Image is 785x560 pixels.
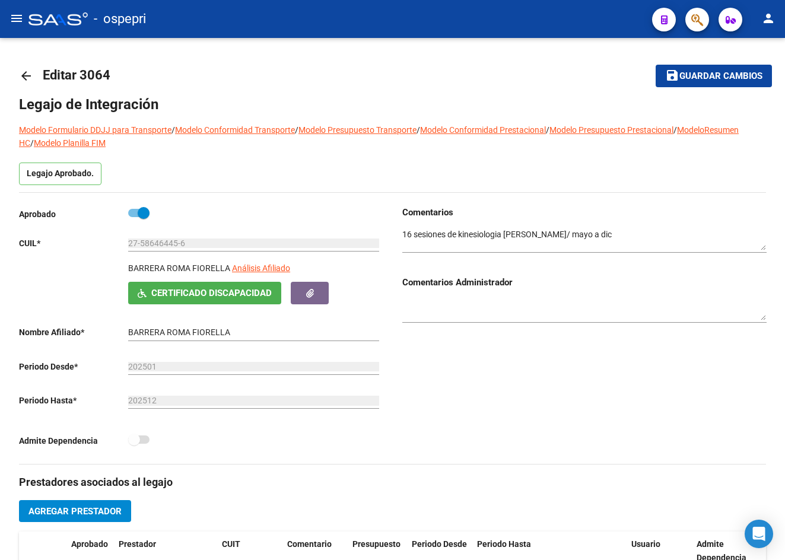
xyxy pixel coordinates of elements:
mat-icon: arrow_back [19,69,33,83]
p: Aprobado [19,208,128,221]
span: Usuario [631,539,660,549]
p: Nombre Afiliado [19,326,128,339]
button: Agregar Prestador [19,500,131,522]
p: BARRERA ROMA FIORELLA [128,262,230,275]
span: Prestador [119,539,156,549]
p: Legajo Aprobado. [19,163,101,185]
span: - ospepri [94,6,146,32]
mat-icon: person [761,11,776,26]
span: Guardar cambios [679,71,762,82]
span: Certificado Discapacidad [151,288,272,299]
h1: Legajo de Integración [19,95,766,114]
span: Aprobado [71,539,108,549]
a: Modelo Conformidad Prestacional [420,125,546,135]
a: Modelo Conformidad Transporte [175,125,295,135]
h3: Comentarios Administrador [402,276,767,289]
span: Editar 3064 [43,68,110,82]
button: Guardar cambios [656,65,772,87]
span: Comentario [287,539,332,549]
button: Certificado Discapacidad [128,282,281,304]
a: Modelo Presupuesto Transporte [298,125,417,135]
span: Periodo Desde [412,539,467,549]
span: Análisis Afiliado [232,263,290,273]
p: CUIL [19,237,128,250]
p: Periodo Desde [19,360,128,373]
mat-icon: save [665,68,679,82]
h3: Comentarios [402,206,767,219]
a: Modelo Presupuesto Prestacional [549,125,673,135]
p: Admite Dependencia [19,434,128,447]
a: Modelo Formulario DDJJ para Transporte [19,125,171,135]
p: Periodo Hasta [19,394,128,407]
span: CUIT [222,539,240,549]
span: Presupuesto [352,539,401,549]
h3: Prestadores asociados al legajo [19,474,766,491]
div: Open Intercom Messenger [745,520,773,548]
span: Agregar Prestador [28,506,122,517]
mat-icon: menu [9,11,24,26]
span: Periodo Hasta [477,539,531,549]
a: Modelo Planilla FIM [34,138,106,148]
